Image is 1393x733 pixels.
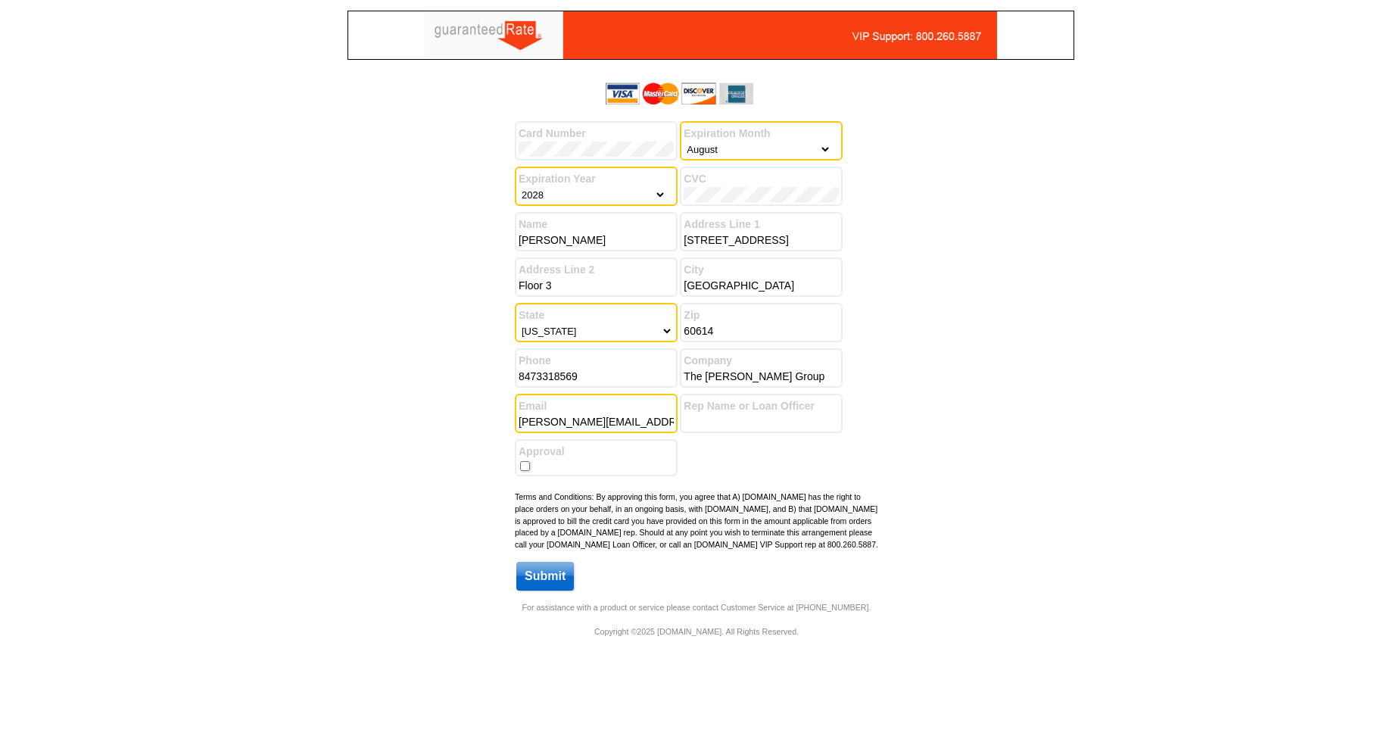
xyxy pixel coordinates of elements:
label: Zip [684,307,839,323]
label: Address Line 1 [684,217,839,232]
label: Card Number [519,126,674,142]
label: Name [519,217,674,232]
label: Email [519,398,674,414]
label: Rep Name or Loan Officer [684,398,839,414]
label: Company [684,353,839,369]
label: CVC [684,171,839,187]
iframe: LiveChat chat widget [1090,381,1393,733]
label: State [519,307,674,323]
label: Expiration Month [684,126,839,142]
label: Address Line 2 [519,262,674,278]
img: acceptedCards.gif [606,83,753,104]
label: Expiration Year [519,171,674,187]
input: Submit [516,562,574,591]
small: Terms and Conditions: By approving this form, you agree that A) [DOMAIN_NAME] has the right to pl... [515,492,878,549]
label: City [684,262,839,278]
label: Approval [519,444,674,460]
label: Phone [519,353,674,369]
